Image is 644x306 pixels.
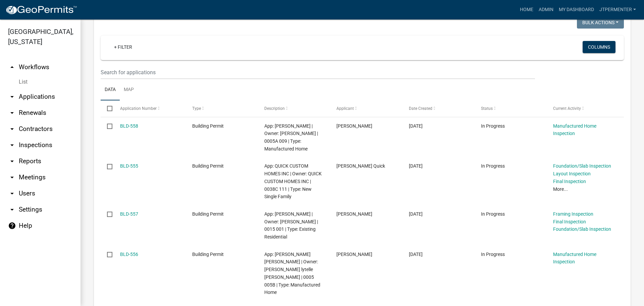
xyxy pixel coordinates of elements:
[109,41,138,53] a: + Filter
[409,211,423,217] span: 09/09/2025
[264,163,322,199] span: App: QUICK CUSTOM HOMES INC | Owner: QUICK CUSTOM HOMES INC | 0038C 111 | Type: New Single Family
[120,106,157,111] span: Application Number
[553,226,611,232] a: Foundation/Slab Inspection
[409,252,423,257] span: 09/08/2025
[336,163,385,169] span: Donald Glen Quick
[481,106,493,111] span: Status
[336,252,372,257] span: Cason l griffis
[186,100,258,117] datatable-header-cell: Type
[536,3,556,16] a: Admin
[553,163,611,169] a: Foundation/Slab Inspection
[475,100,547,117] datatable-header-cell: Status
[264,211,318,239] span: App: ALLEN JAMES L | Owner: ALLEN JAMES L | 0015 001 | Type: Existing Residential
[8,157,16,165] i: arrow_drop_down
[553,179,586,184] a: Final Inspection
[120,211,138,217] a: BLD-557
[330,100,402,117] datatable-header-cell: Applicant
[597,3,639,16] a: jtpermenter
[553,186,568,192] a: More...
[113,100,185,117] datatable-header-cell: Application Number
[264,252,320,295] span: App: Cason lytelle griffis | Owner: Cason lytelle griffis | 0005 005B | Type: Manufactured Home
[264,106,285,111] span: Description
[101,79,120,101] a: Data
[553,123,596,136] a: Manufactured Home Inspection
[409,123,423,129] span: 09/16/2025
[553,219,586,224] a: Final Inspection
[120,252,138,257] a: BLD-556
[8,63,16,71] i: arrow_drop_up
[8,173,16,181] i: arrow_drop_down
[402,100,474,117] datatable-header-cell: Date Created
[577,16,624,29] button: Bulk Actions
[553,252,596,265] a: Manufactured Home Inspection
[553,171,591,176] a: Layout Inspection
[336,123,372,129] span: James T. Permenter Jr.
[409,106,432,111] span: Date Created
[192,123,224,129] span: Building Permit
[101,65,535,79] input: Search for applications
[517,3,536,16] a: Home
[192,163,224,169] span: Building Permit
[8,206,16,214] i: arrow_drop_down
[336,106,354,111] span: Applicant
[553,211,593,217] a: Framing Inspection
[8,93,16,101] i: arrow_drop_down
[409,163,423,169] span: 09/09/2025
[192,252,224,257] span: Building Permit
[192,211,224,217] span: Building Permit
[8,189,16,198] i: arrow_drop_down
[264,123,318,151] span: App: HILL ROBERT | Owner: HILL ROBERT | 0005A 009 | Type: Manufactured Home
[547,100,619,117] datatable-header-cell: Current Activity
[8,125,16,133] i: arrow_drop_down
[8,222,16,230] i: help
[481,163,505,169] span: In Progress
[481,123,505,129] span: In Progress
[336,211,372,217] span: James L Allen
[192,106,201,111] span: Type
[120,123,138,129] a: BLD-558
[481,252,505,257] span: In Progress
[8,109,16,117] i: arrow_drop_down
[101,100,113,117] datatable-header-cell: Select
[481,211,505,217] span: In Progress
[8,141,16,149] i: arrow_drop_down
[120,163,138,169] a: BLD-555
[258,100,330,117] datatable-header-cell: Description
[556,3,597,16] a: My Dashboard
[583,41,615,53] button: Columns
[120,79,138,101] a: Map
[553,106,581,111] span: Current Activity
